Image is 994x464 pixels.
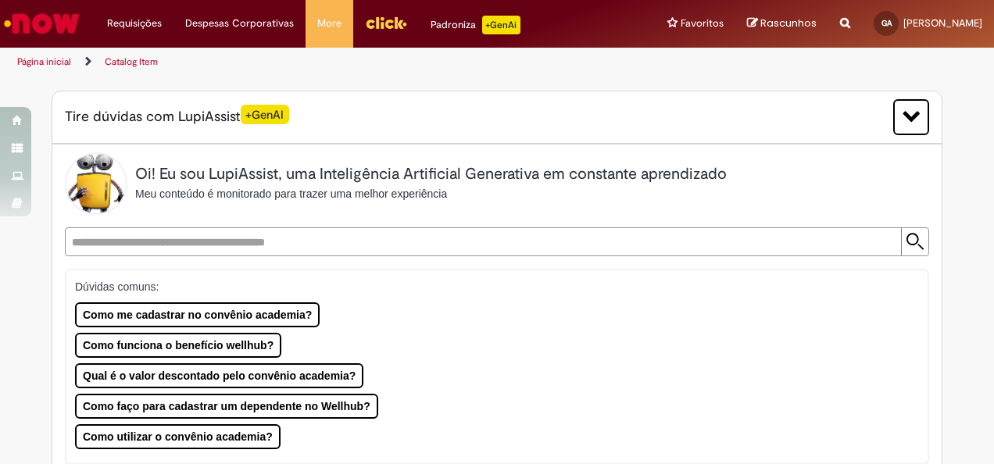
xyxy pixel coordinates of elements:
a: Catalog Item [105,55,158,68]
button: Como me cadastrar no convênio academia? [75,302,320,327]
img: ServiceNow [2,8,82,39]
span: Despesas Corporativas [185,16,294,31]
span: Tire dúvidas com LupiAssist [65,107,289,127]
span: Meu conteúdo é monitorado para trazer uma melhor experiência [135,187,447,200]
p: +GenAi [482,16,520,34]
p: Dúvidas comuns: [75,279,908,294]
button: Como funciona o benefício wellhub? [75,333,281,358]
span: +GenAI [241,105,289,124]
span: [PERSON_NAME] [903,16,982,30]
a: Página inicial [17,55,71,68]
span: GA [881,18,892,28]
h2: Oi! Eu sou LupiAssist, uma Inteligência Artificial Generativa em constante aprendizado [135,166,727,183]
input: Submit [901,228,928,255]
span: Rascunhos [760,16,817,30]
a: Rascunhos [747,16,817,31]
ul: Trilhas de página [12,48,651,77]
img: click_logo_yellow_360x200.png [365,11,407,34]
div: Padroniza [431,16,520,34]
span: Favoritos [681,16,724,31]
button: Como utilizar o convênio academia? [75,424,281,449]
button: Qual é o valor descontado pelo convênio academia? [75,363,363,388]
img: Lupi [65,152,127,215]
span: More [317,16,341,31]
button: Como faço para cadastrar um dependente no Wellhub? [75,394,378,419]
span: Requisições [107,16,162,31]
